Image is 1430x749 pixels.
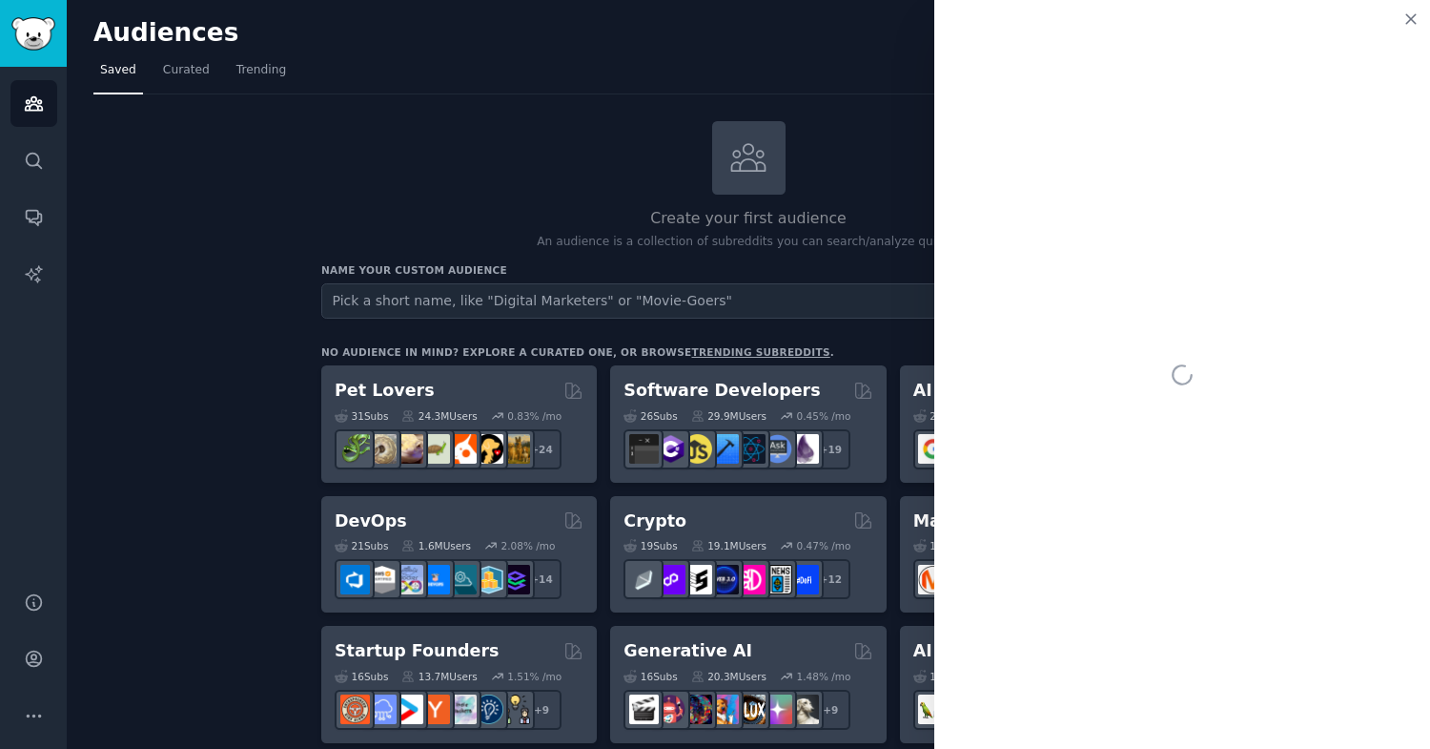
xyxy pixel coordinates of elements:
[683,695,712,724] img: deepdream
[321,263,1175,277] h3: Name your custom audience
[500,695,530,724] img: growmybusiness
[367,434,397,464] img: ballpython
[691,539,766,552] div: 19.1M Users
[340,695,370,724] img: EntrepreneurRideAlong
[913,639,1044,663] h2: AI Developers
[420,565,450,594] img: DevOpsLinks
[100,62,136,79] span: Saved
[709,695,739,724] img: sdforall
[913,670,967,683] div: 15 Sub s
[683,565,712,594] img: ethstaker
[913,510,1009,533] h2: Marketers
[913,409,967,423] div: 25 Sub s
[507,670,562,683] div: 1.51 % /mo
[321,234,1175,251] p: An audience is a collection of subreddits you can search/analyze quickly
[656,434,685,464] img: csharp
[789,565,819,594] img: defi_
[691,670,766,683] div: 20.3M Users
[629,434,659,464] img: software
[474,565,503,594] img: aws_cdk
[789,434,819,464] img: elixir
[447,565,477,594] img: platformengineering
[623,639,752,663] h2: Generative AI
[736,434,766,464] img: reactnative
[340,434,370,464] img: herpetology
[763,434,792,464] img: AskComputerScience
[507,409,562,423] div: 0.83 % /mo
[340,565,370,594] img: azuredevops
[810,559,850,599] div: + 12
[335,670,388,683] div: 16 Sub s
[236,62,286,79] span: Trending
[335,379,435,403] h2: Pet Lovers
[691,409,766,423] div: 29.9M Users
[93,18,1249,49] h2: Audiences
[797,670,851,683] div: 1.48 % /mo
[163,62,210,79] span: Curated
[656,565,685,594] img: 0xPolygon
[447,695,477,724] img: indiehackers
[500,565,530,594] img: PlatformEngineers
[691,346,829,358] a: trending subreddits
[521,429,562,469] div: + 24
[335,409,388,423] div: 31 Sub s
[93,55,143,94] a: Saved
[321,207,1175,231] h2: Create your first audience
[913,379,1048,403] h2: AI Enthusiasts
[810,690,850,730] div: + 9
[797,539,851,552] div: 0.47 % /mo
[797,409,851,423] div: 0.45 % /mo
[656,695,685,724] img: dalle2
[420,695,450,724] img: ycombinator
[367,695,397,724] img: SaaS
[763,565,792,594] img: CryptoNews
[401,409,477,423] div: 24.3M Users
[913,539,967,552] div: 18 Sub s
[763,695,792,724] img: starryai
[709,565,739,594] img: web3
[394,695,423,724] img: startup
[709,434,739,464] img: iOSProgramming
[394,565,423,594] img: Docker_DevOps
[401,670,477,683] div: 13.7M Users
[501,539,556,552] div: 2.08 % /mo
[321,345,834,359] div: No audience in mind? Explore a curated one, or browse .
[789,695,819,724] img: DreamBooth
[394,434,423,464] img: leopardgeckos
[11,17,55,51] img: GummySearch logo
[335,639,499,663] h2: Startup Founders
[367,565,397,594] img: AWS_Certified_Experts
[683,434,712,464] img: learnjavascript
[447,434,477,464] img: cockatiel
[521,690,562,730] div: + 9
[335,510,407,533] h2: DevOps
[335,539,388,552] div: 21 Sub s
[521,559,562,599] div: + 14
[401,539,471,552] div: 1.6M Users
[623,539,677,552] div: 19 Sub s
[918,434,948,464] img: GoogleGeminiAI
[629,565,659,594] img: ethfinance
[474,434,503,464] img: PetAdvice
[230,55,293,94] a: Trending
[629,695,659,724] img: aivideo
[810,429,850,469] div: + 19
[736,565,766,594] img: defiblockchain
[420,434,450,464] img: turtle
[474,695,503,724] img: Entrepreneurship
[623,409,677,423] div: 26 Sub s
[321,283,1013,319] input: Pick a short name, like "Digital Marketers" or "Movie-Goers"
[500,434,530,464] img: dogbreed
[623,379,820,403] h2: Software Developers
[156,55,216,94] a: Curated
[918,565,948,594] img: content_marketing
[918,695,948,724] img: LangChain
[623,510,686,533] h2: Crypto
[623,670,677,683] div: 16 Sub s
[736,695,766,724] img: FluxAI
